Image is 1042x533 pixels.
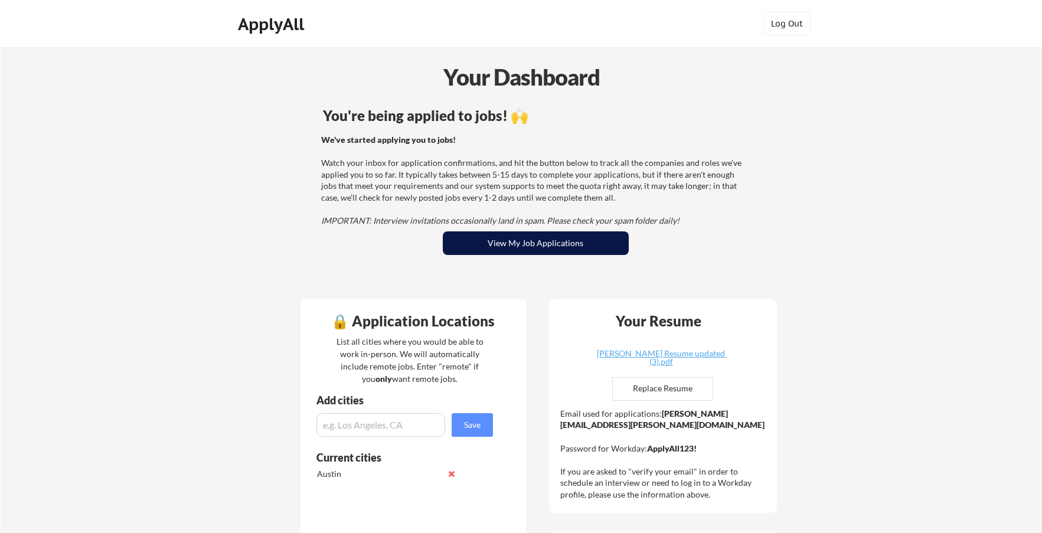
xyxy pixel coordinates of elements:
div: Austin [317,468,442,480]
button: Log Out [763,12,811,35]
div: Your Dashboard [1,60,1042,94]
input: e.g. Los Angeles, CA [316,413,445,437]
div: Your Resume [600,314,717,328]
strong: only [375,374,392,384]
div: Current cities [316,452,480,463]
strong: [PERSON_NAME][EMAIL_ADDRESS][PERSON_NAME][DOMAIN_NAME] [560,408,765,430]
strong: ApplyAll123! [647,443,697,453]
div: Add cities [316,395,496,406]
strong: We've started applying you to jobs! [321,135,456,145]
div: Email used for applications: Password for Workday: If you are asked to "verify your email" in ord... [560,408,769,501]
div: You're being applied to jobs! 🙌 [323,109,749,123]
div: List all cities where you would be able to work in-person. We will automatically include remote j... [329,335,491,385]
a: [PERSON_NAME] Resume updated (3).pdf [591,349,731,368]
div: [PERSON_NAME] Resume updated (3).pdf [591,349,731,366]
div: Watch your inbox for application confirmations, and hit the button below to track all the compani... [321,134,747,227]
button: View My Job Applications [443,231,629,255]
div: ApplyAll [238,14,308,34]
em: IMPORTANT: Interview invitations occasionally land in spam. Please check your spam folder daily! [321,215,680,225]
div: 🔒 Application Locations [303,314,523,328]
button: Save [452,413,493,437]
